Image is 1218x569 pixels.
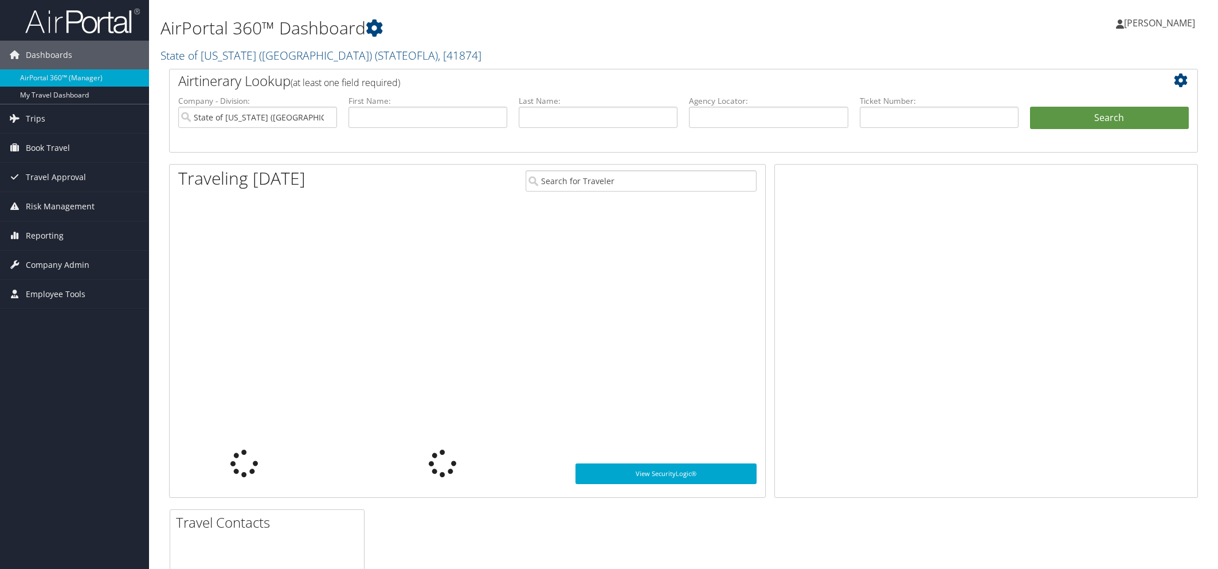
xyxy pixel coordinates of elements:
[176,513,364,532] h2: Travel Contacts
[160,16,858,40] h1: AirPortal 360™ Dashboard
[178,95,337,107] label: Company - Division:
[26,41,72,69] span: Dashboards
[1030,107,1189,130] button: Search
[291,76,400,89] span: (at least one field required)
[26,280,85,309] span: Employee Tools
[178,71,1103,91] h2: Airtinerary Lookup
[26,221,64,250] span: Reporting
[1116,6,1207,40] a: [PERSON_NAME]
[160,48,481,63] a: State of [US_STATE] ([GEOGRAPHIC_DATA])
[26,192,95,221] span: Risk Management
[26,134,70,162] span: Book Travel
[26,104,45,133] span: Trips
[375,48,438,63] span: ( STATEOFLA )
[26,251,89,279] span: Company Admin
[438,48,481,63] span: , [ 41874 ]
[348,95,507,107] label: First Name:
[26,163,86,192] span: Travel Approval
[1124,17,1195,29] span: [PERSON_NAME]
[178,166,306,190] h1: Traveling [DATE]
[526,170,757,192] input: Search for Traveler
[689,95,848,107] label: Agency Locator:
[519,95,677,107] label: Last Name:
[25,7,140,34] img: airportal-logo.png
[575,463,757,484] a: View SecurityLogic®
[860,95,1019,107] label: Ticket Number:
